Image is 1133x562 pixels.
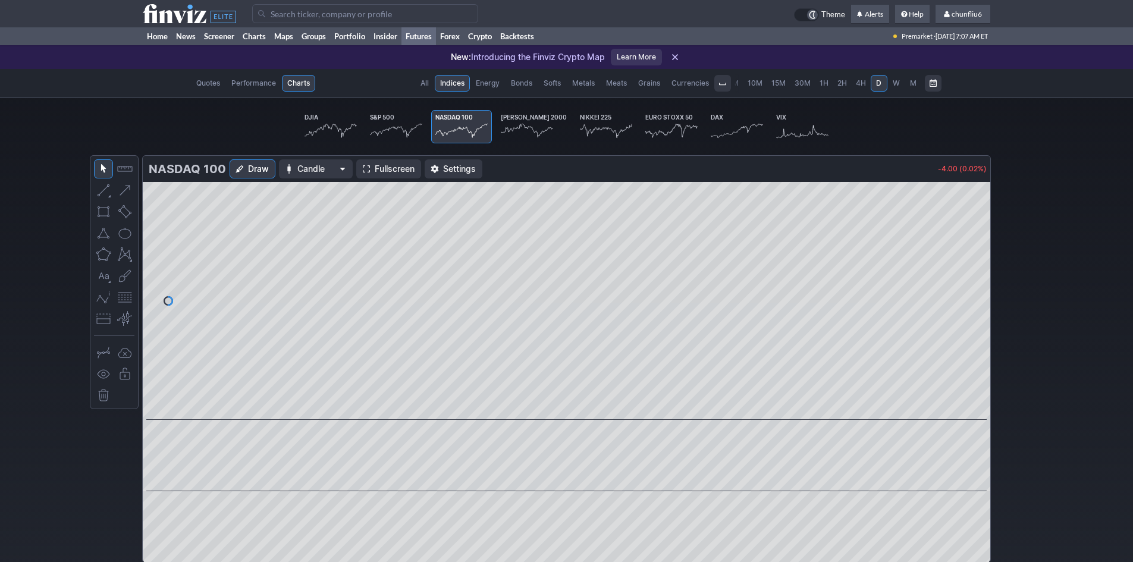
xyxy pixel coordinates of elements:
a: All [415,75,434,92]
button: Arrow [115,181,134,200]
button: Triangle [94,224,113,243]
a: VIX [772,110,833,143]
button: Draw [230,159,275,178]
span: Fullscreen [375,163,415,175]
span: All [420,77,429,89]
span: D [876,79,881,87]
a: Quotes [191,75,225,92]
a: Help [895,5,930,24]
a: Softs [538,75,566,92]
button: Fibonacci retracements [115,288,134,307]
a: 15M [767,75,790,92]
button: Text [94,266,113,285]
button: Line [94,181,113,200]
span: 2H [837,79,847,87]
a: 30M [790,75,815,92]
button: Range [925,75,941,92]
span: Meats [606,77,627,89]
a: Energy [470,75,505,92]
button: Mouse [94,159,113,178]
a: Groups [297,27,330,45]
button: XABCD [115,245,134,264]
a: Forex [436,27,464,45]
a: DJIA [300,110,361,143]
button: Rotated rectangle [115,202,134,221]
button: Brush [115,266,134,285]
a: Home [143,27,172,45]
h3: Nasdaq 100 [149,161,226,177]
span: Charts [287,77,310,89]
a: 10M [743,75,767,92]
a: W [888,75,905,92]
span: [PERSON_NAME] 2000 [501,114,567,121]
a: Meats [601,75,632,92]
a: Backtests [496,27,538,45]
a: Fullscreen [356,159,421,178]
span: 4H [856,79,866,87]
span: 15M [771,79,786,87]
span: Softs [544,77,561,89]
button: Elliott waves [94,288,113,307]
a: Bonds [506,75,538,92]
a: News [172,27,200,45]
a: Alerts [851,5,889,24]
a: Nasdaq 100 [431,110,492,143]
a: Metals [567,75,600,92]
span: Currencies [671,77,709,89]
a: M [905,75,922,92]
a: D [871,75,887,92]
span: Performance [231,77,276,89]
span: chunfliu6 [952,10,982,18]
button: Interval [714,75,731,92]
button: Settings [425,159,482,178]
span: 1H [820,79,828,87]
button: Ellipse [115,224,134,243]
span: DJIA [305,114,318,121]
a: Theme [794,8,845,21]
button: Polygon [94,245,113,264]
span: Theme [821,8,845,21]
span: Nikkei 225 [580,114,611,121]
span: Premarket · [902,27,936,45]
a: [PERSON_NAME] 2000 [497,110,571,143]
button: Measure [115,159,134,178]
a: Screener [200,27,238,45]
button: Lock drawings [115,365,134,384]
span: Draw [248,163,269,175]
a: Euro Stoxx 50 [641,110,702,143]
a: 2H [833,75,851,92]
button: Drawings autosave: Off [115,343,134,362]
a: Currencies [666,75,714,92]
a: Indices [435,75,470,92]
span: DAX [711,114,723,121]
p: Introducing the Finviz Crypto Map [451,51,605,63]
a: Futures [401,27,436,45]
span: Settings [443,163,476,175]
span: Metals [572,77,595,89]
p: -4.00 (0.02%) [938,165,987,172]
button: Chart Type [279,159,353,178]
button: Anchored VWAP [115,309,134,328]
span: Energy [476,77,500,89]
button: Hide drawings [94,365,113,384]
button: Remove all drawings [94,386,113,405]
span: Nasdaq 100 [435,114,473,121]
a: 4H [852,75,870,92]
a: Grains [633,75,666,92]
span: Grains [638,77,660,89]
a: DAX [707,110,767,143]
span: Candle [297,163,334,175]
span: 10M [748,79,762,87]
a: Maps [270,27,297,45]
span: Bonds [511,77,532,89]
button: Position [94,309,113,328]
span: Indices [440,77,465,89]
a: Insider [369,27,401,45]
span: 30M [795,79,811,87]
span: M [910,79,917,87]
a: Nikkei 225 [576,110,636,143]
span: Euro Stoxx 50 [645,114,693,121]
a: Crypto [464,27,496,45]
button: Drawing mode: Single [94,343,113,362]
a: S&P 500 [366,110,426,143]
